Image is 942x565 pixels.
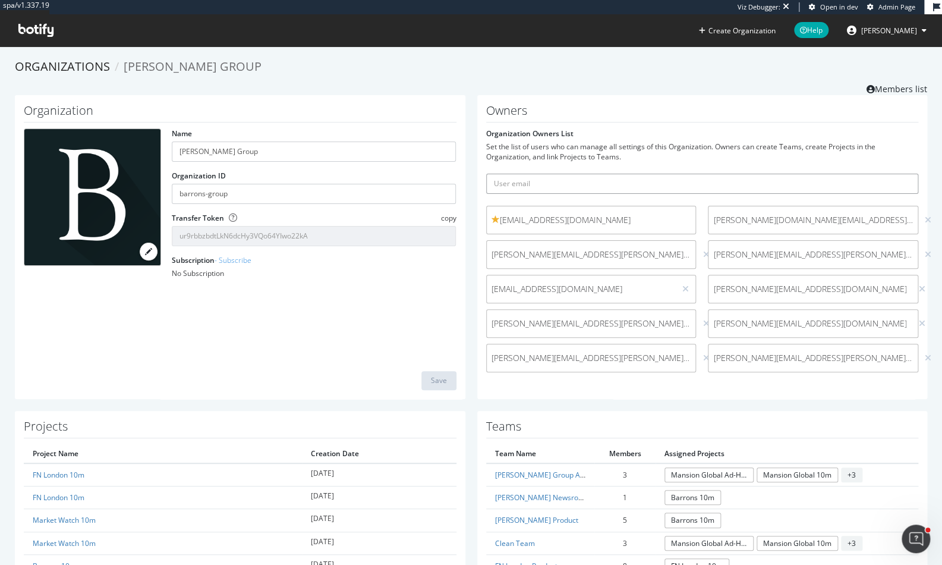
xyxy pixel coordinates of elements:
span: [PERSON_NAME][EMAIL_ADDRESS][PERSON_NAME][DOMAIN_NAME] [492,352,691,364]
a: Market Watch 10m [33,538,96,548]
h1: Teams [486,420,919,438]
span: kerry [861,26,917,36]
h1: Organization [24,104,456,123]
label: Name [172,128,192,139]
span: + 3 [841,536,862,551]
a: [PERSON_NAME] Product [495,515,578,525]
div: No Subscription [172,268,456,278]
td: [DATE] [302,463,456,486]
a: Mansion Global 10m [757,536,838,551]
a: Clean Team [495,538,535,548]
a: Barrons 10m [664,490,721,505]
a: Market Watch 10m [33,515,96,525]
th: Team Name [486,444,595,463]
a: Barrons 10m [664,513,721,528]
iframe: Intercom live chat [902,525,930,553]
label: Organization Owners List [486,128,574,139]
a: Open in dev [809,2,858,12]
td: [DATE] [302,486,456,509]
span: copy [440,213,456,223]
span: [PERSON_NAME][DOMAIN_NAME][EMAIL_ADDRESS][PERSON_NAME][DOMAIN_NAME] [713,214,913,226]
label: Organization ID [172,171,226,181]
a: Mansion Global Ad-Hoc (TEMP test project for FNLondon SPA) [664,467,754,482]
div: Viz Debugger: [738,2,780,12]
a: FN London 10m [33,470,84,480]
td: [DATE] [302,532,456,554]
a: Mansion Global 10m [757,467,838,482]
th: Assigned Projects [656,444,918,463]
span: [EMAIL_ADDRESS][DOMAIN_NAME] [492,214,691,226]
div: Save [431,375,447,385]
label: Subscription [172,255,251,265]
span: Admin Page [878,2,915,11]
td: 5 [594,509,655,532]
th: Creation Date [302,444,456,463]
h1: Owners [486,104,919,123]
a: [PERSON_NAME] Group Access [495,470,598,480]
button: [PERSON_NAME] [837,21,936,40]
input: Organization ID [172,184,456,204]
th: Members [594,444,655,463]
a: FN London 10m [33,492,84,503]
span: [PERSON_NAME][EMAIL_ADDRESS][DOMAIN_NAME] [713,283,906,295]
span: [PERSON_NAME] Group [124,58,262,74]
button: Save [421,371,456,390]
span: [EMAIL_ADDRESS][DOMAIN_NAME] [492,283,670,295]
span: [PERSON_NAME][EMAIL_ADDRESS][PERSON_NAME][DOMAIN_NAME] [713,249,913,260]
span: [PERSON_NAME][EMAIL_ADDRESS][DOMAIN_NAME] [713,318,906,329]
a: [PERSON_NAME] Newsroom [495,492,589,503]
input: name [172,142,456,162]
input: User email [486,174,919,194]
td: 1 [594,486,655,509]
span: [PERSON_NAME][EMAIL_ADDRESS][PERSON_NAME][DOMAIN_NAME] [492,249,691,260]
h1: Projects [24,420,456,438]
a: Members list [867,80,927,95]
div: Set the list of users who can manage all settings of this Organization. Owners can create Teams, ... [486,142,919,162]
a: - Subscribe [215,255,251,265]
a: Admin Page [867,2,915,12]
button: Create Organization [698,25,776,36]
td: 3 [594,463,655,486]
a: Mansion Global Ad-Hoc (TEMP test project for FNLondon SPA) [664,536,754,551]
span: Help [794,22,828,38]
span: [PERSON_NAME][EMAIL_ADDRESS][PERSON_NAME][DOMAIN_NAME] [492,318,691,329]
ol: breadcrumbs [15,58,927,76]
label: Transfer Token [172,213,224,223]
td: 3 [594,532,655,554]
span: + 3 [841,467,862,482]
span: [PERSON_NAME][EMAIL_ADDRESS][PERSON_NAME][DOMAIN_NAME] [713,352,913,364]
th: Project Name [24,444,302,463]
span: Open in dev [820,2,858,11]
a: Organizations [15,58,110,74]
td: [DATE] [302,509,456,532]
